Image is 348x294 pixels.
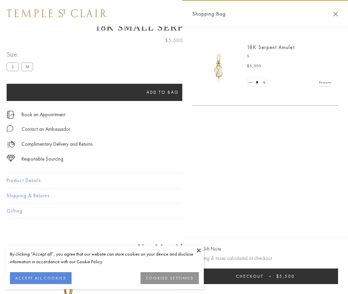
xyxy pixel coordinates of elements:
div: By clicking “Accept all”, you agree that our website can store cookies on your device and disclos... [10,250,199,266]
img: icon_sourcing.svg [7,155,15,162]
img: Temple St. Clair [7,9,107,17]
button: Gifting [7,204,341,219]
div: Responsible Sourcing [22,155,63,163]
span: $5,500 [276,273,295,279]
span: $5,500 [165,36,183,45]
span: $5,500 [247,63,261,70]
span: Size: [7,49,36,60]
button: Add to bag [7,84,319,101]
button: Add Gift Note [192,245,221,253]
a: Set quantity to 0 [247,78,254,87]
a: Book an Appointment [22,111,65,118]
p: Complimentary Delivery and Returns [22,140,92,148]
button: Checkout $5,500 [192,269,338,284]
img: icon_appointment.svg [7,111,15,119]
button: COOKIES SETTINGS [141,272,199,284]
a: 18K Serpent Amulet [247,44,295,51]
button: ACCEPT ALL COOKIES [10,272,72,284]
img: icon_delivery.svg [7,140,15,148]
img: P51836-E11SERPPV [199,46,239,86]
img: MessageIcon-01_2.svg [7,125,13,132]
button: Shipping & Returns [7,188,341,203]
label: S [7,63,19,71]
span: Add to bag [146,89,179,95]
div: Contact an Ambassador [22,125,70,133]
span: Checkout [236,273,263,279]
button: Close Shopping Bag [333,12,338,17]
button: Product Details [7,173,341,188]
p: Shipping & taxes calculated at checkout [192,254,338,263]
h1: 18K Small Serpent Amulet [7,22,341,33]
span: Shopping Bag [192,10,226,18]
h3: You May Also Like [17,242,331,253]
label: M [21,63,33,71]
a: Set quantity to 2 [261,78,267,87]
p: S [247,53,331,60]
a: Remove [319,79,331,86]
